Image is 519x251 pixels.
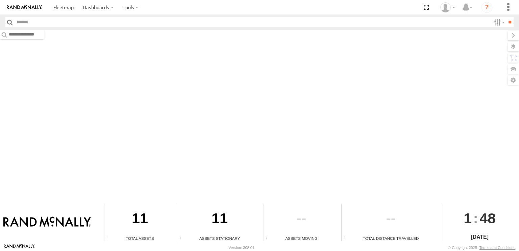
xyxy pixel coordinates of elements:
[178,236,188,241] div: Total number of assets current stationary.
[438,2,458,13] div: Valeo Dash
[264,236,274,241] div: Total number of assets current in transit.
[3,216,91,228] img: Rand McNally
[229,246,254,250] div: Version: 308.01
[342,235,440,241] div: Total Distance Travelled
[178,235,261,241] div: Assets Stationary
[178,204,261,235] div: 11
[479,246,515,250] a: Terms and Conditions
[7,5,42,10] img: rand-logo.svg
[104,236,115,241] div: Total number of Enabled Assets
[342,236,352,241] div: Total distance travelled by all assets within specified date range and applied filters
[104,235,175,241] div: Total Assets
[4,244,35,251] a: Visit our Website
[104,204,175,235] div: 11
[264,235,339,241] div: Assets Moving
[443,233,517,241] div: [DATE]
[508,75,519,85] label: Map Settings
[448,246,515,250] div: © Copyright 2025 -
[481,2,492,13] i: ?
[491,17,506,27] label: Search Filter Options
[464,204,472,233] span: 1
[479,204,496,233] span: 48
[443,204,517,233] div: :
